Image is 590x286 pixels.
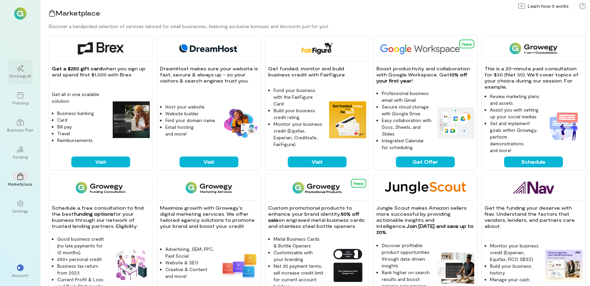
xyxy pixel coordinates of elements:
img: 1-on-1 Consultation feature [545,107,583,144]
a: Business Plan [8,114,32,138]
div: Funding [13,154,28,160]
div: Marketplace [8,181,33,187]
li: Secure cloud storage with Google Drive [382,103,432,117]
div: Account [12,272,29,278]
li: Card [57,117,107,123]
p: This is a 20-minute paid consultation for $30 (Net 30). We’ll cover topics of your choice during ... [485,66,583,90]
a: Settings [8,195,32,219]
span: New [462,42,472,46]
img: Jungle Scout [385,182,466,194]
img: Funding Consultation [76,182,125,194]
li: Bill pay [57,123,107,130]
p: DreamHost makes sure your website is fast, secure & always up - so your visitors & search engines... [160,66,258,84]
p: Get all in one scalable solution [52,91,107,104]
p: Maximize growth with Growegy's digital marketing services. We offer tailored agency solutions to ... [160,205,258,229]
button: Visit [288,157,347,167]
img: Growegy Promo Products feature [329,246,366,284]
a: Planning [8,87,32,111]
li: Integrated Calendar for scheduling [382,137,432,151]
strong: 10% off your first year [376,72,469,84]
li: Creative & Content and more! [165,266,215,280]
li: Discover profitable product opportunities through data-driven insights [382,242,432,269]
img: Brex feature [113,101,150,139]
div: Planning [12,100,28,105]
li: Reimbursements [57,137,107,144]
p: when you sign up and spend first $1,000 with Brex. [52,66,150,78]
li: Monitor your business credit (Equifax, Experian, Creditsafe, FairFigure) [274,121,324,148]
li: Assist you with setting up your social medias [490,106,540,120]
li: Host your website [165,103,215,110]
img: FairFigure feature [329,101,366,139]
img: DreamHost [177,42,241,54]
li: Travel [57,130,107,137]
span: Learn how it works [528,3,569,9]
img: Nav [513,182,554,194]
div: Business Plan [7,127,33,133]
li: Email hosting and more! [165,124,215,137]
button: Get Offer [396,157,455,167]
a: Growegy AI [8,59,32,84]
button: Visit [180,157,238,167]
li: Set and implement goals within Growegy, perform demonstrations and more! [490,120,540,154]
img: Google Workspace [376,42,476,54]
li: Professional business email with Gmail [382,90,432,103]
strong: Get a $250 gift card [52,66,102,71]
div: Growegy AI [9,73,31,78]
img: Jungle Scout feature [437,253,474,284]
strong: 50% off sale [268,211,361,223]
img: 1-on-1 Consultation [510,42,557,54]
strong: funding options [74,211,113,217]
li: Good business credit (no late payments for 12 months) [57,236,107,256]
li: Website builder [165,110,215,117]
span: Marketplace [55,9,100,17]
img: DreamHost feature [221,108,258,139]
div: Settings [13,208,28,214]
li: Business banking [57,110,107,117]
img: Funding Consultation feature [113,246,150,284]
strong: Join [DATE] and save up to 20%. [376,223,475,235]
p: Get funded, monitor and build business credit with FairFigure. [268,66,366,78]
div: Discover a handpicked selection of services tailored for small businesses, featuring exclusive bo... [49,23,590,30]
li: Customizable with your branding [274,249,324,263]
li: Fund your business with the FairFigure Card [274,87,324,107]
img: Growegy Promo Products [292,182,342,194]
img: Nav feature [545,250,583,281]
button: Schedule [504,157,563,167]
li: Manage your cash [490,276,540,283]
li: Monitor your business credit (Experian, Equifax, FICO SBSS) [490,242,540,263]
li: Build your business history [490,263,540,276]
p: Custom promotional products to enhance your brand identity. on engraved metal business cards and ... [268,205,366,229]
img: Growegy - Marketing Services feature [221,252,258,279]
img: Google Workspace feature [437,107,474,138]
p: Boost productivity and collaboration with Google Workspace. Get ! [376,66,474,84]
li: Business tax return from 2023 [57,263,107,276]
img: Brex [78,42,124,54]
p: Schedule a free consultation to find the best for your business through our network of trusted le... [52,205,150,229]
p: Get the funding your deserve with Nav. Understand the factors that vendors, lenders, and partners... [485,205,583,229]
li: 650+ personal credit [57,256,107,263]
span: New [354,181,363,186]
a: Marketplace [8,168,32,192]
li: Metal Business Cards & Bottle Openers [274,236,324,249]
li: Website & SEO [165,259,215,266]
a: Funding [8,141,32,165]
li: Easy collaboration with Docs, Sheets, and Slides [382,117,432,137]
img: FairFigure [301,42,333,54]
img: Growegy - Marketing Services [186,182,233,194]
button: Visit [71,157,130,167]
li: Advertising, SEM, PPC, Paid Social [165,246,215,259]
li: Find your domain name [165,117,215,124]
li: Review marketing plans and assets [490,93,540,106]
li: Build your business credit rating [274,107,324,121]
p: Jungle Scout makes Amazon sellers more successful by providing actionable insights and intelligence. [376,205,474,235]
